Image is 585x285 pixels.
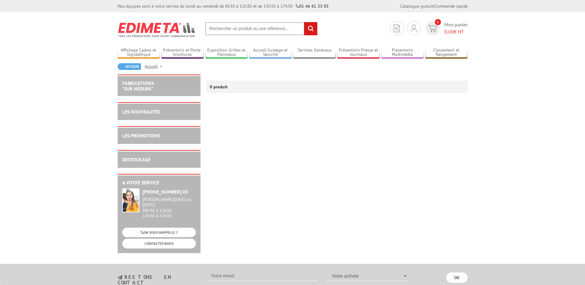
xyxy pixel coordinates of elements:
[122,109,160,115] a: LES NOUVEAUTÉS
[118,63,141,70] a: Retour
[118,18,196,41] img: Edimeta
[444,21,468,35] span: Mon panier
[400,3,468,9] div: |
[118,3,329,9] div: Nos équipes sont à votre service du lundi au vendredi de 8h30 à 12h30 et de 13h30 à 17h30
[296,3,329,9] strong: 01 46 81 33 03
[145,64,165,69] a: Accueil
[444,29,454,35] span: 0,00
[142,189,188,195] strong: [PHONE_NUMBER] 03
[381,48,424,58] a: Présentoirs Multimédia
[122,188,139,212] img: widget-service.jpg
[122,156,150,163] a: DESTOCKAGE
[304,22,317,35] input: rechercher
[425,48,468,58] a: Classement et Rangement
[205,22,318,35] input: Rechercher un produit ou une référence...
[428,25,437,32] img: devis rapide
[434,3,468,9] a: Commande rapide
[118,48,160,58] a: Affichage Cadres et Signalétique
[122,133,160,139] a: LES PROMOTIONS
[400,3,433,9] a: Catalogue gratuit
[207,271,318,281] input: Votre email
[118,275,123,280] img: newsletter.jpg
[122,80,154,92] a: FABRICATIONS"Sur Mesure"
[122,239,196,248] a: CONTACTEZ-NOUS
[122,180,196,186] h2: A votre service
[210,81,233,93] p: 0 produit
[411,25,417,32] img: devis rapide
[444,28,468,35] span: € HT
[122,228,196,237] a: ON VOUS RAPPELLE ?
[142,197,196,207] div: [PERSON_NAME][DATE] au [DATE]
[162,48,204,58] a: Présentoirs et Porte-brochures
[435,19,441,25] span: 0
[424,21,468,35] a: devis rapide 0 Mon panier 0,00€ HT
[394,25,400,32] img: devis rapide
[249,48,292,58] a: Accueil Guidage et Sécurité
[205,48,248,58] a: Exposition Grilles et Panneaux
[293,48,336,58] a: Services Généraux
[446,272,468,283] input: OK
[337,48,380,58] a: Présentoirs Presse et Journaux
[142,197,196,218] div: 08h30 à 12h30 13h30 à 17h30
